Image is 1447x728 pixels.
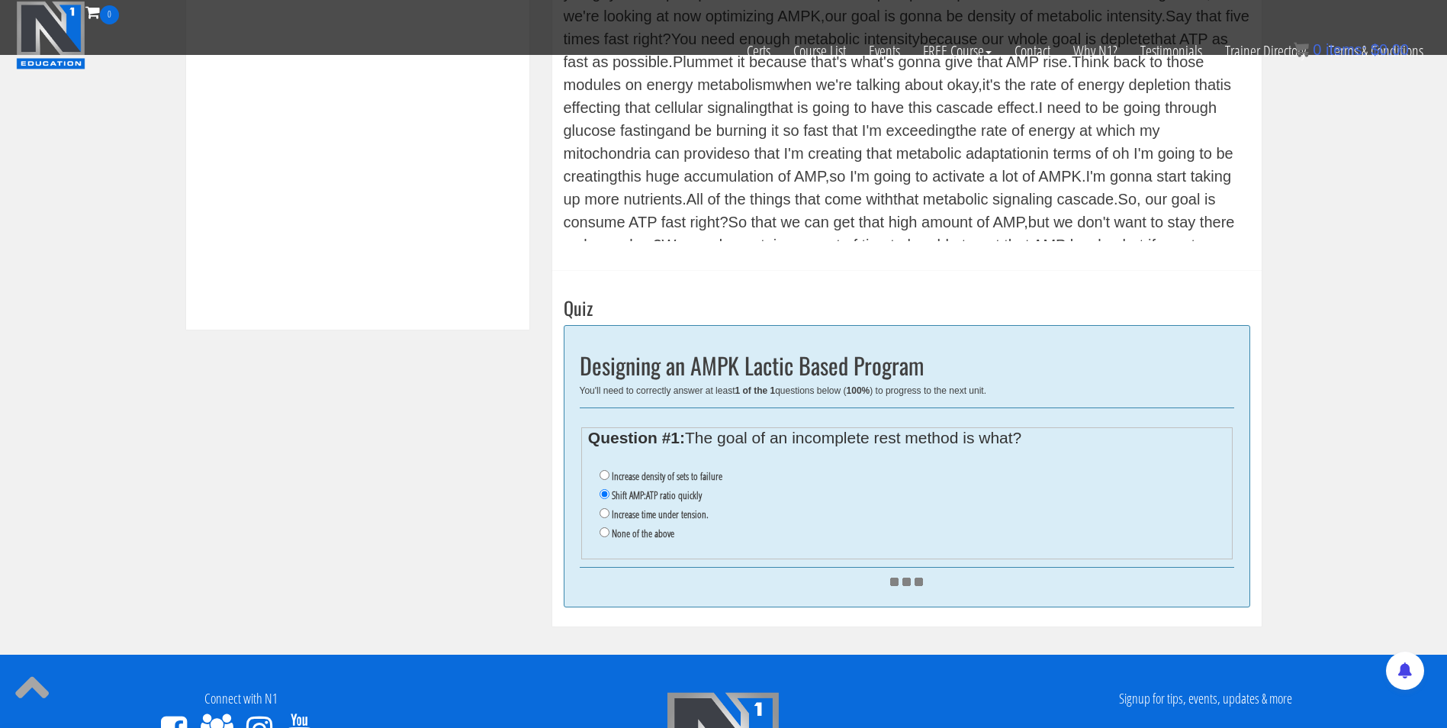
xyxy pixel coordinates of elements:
[580,353,1234,378] h2: Designing an AMPK Lactic Based Program
[735,385,775,396] b: 1 of the 1
[1129,24,1214,78] a: Testimonials
[1326,41,1366,58] span: items:
[912,24,1003,78] a: FREE Course
[612,527,674,540] label: None of the above
[612,508,709,520] label: Increase time under tension.
[1214,24,1317,78] a: Trainer Directory
[890,578,923,586] img: ajax_loader.gif
[857,24,912,78] a: Events
[588,432,1225,444] legend: The goal of an incomplete rest method is what?
[976,691,1436,707] h4: Signup for tips, events, updates & more
[1317,24,1435,78] a: Terms & Conditions
[1371,41,1379,58] span: $
[612,489,702,501] label: Shift AMP:ATP ratio quickly
[847,385,870,396] b: 100%
[1294,41,1409,58] a: 0 items: $0.00
[16,1,85,69] img: n1-education
[588,429,685,446] strong: Question #1:
[1313,41,1321,58] span: 0
[1062,24,1129,78] a: Why N1?
[1371,41,1409,58] bdi: 0.00
[782,24,857,78] a: Course List
[564,298,1250,317] h3: Quiz
[735,24,782,78] a: Certs
[580,385,1234,396] div: You'll need to correctly answer at least questions below ( ) to progress to the next unit.
[612,470,722,482] label: Increase density of sets to failure
[85,2,119,22] a: 0
[1294,42,1309,57] img: icon11.png
[1003,24,1062,78] a: Contact
[100,5,119,24] span: 0
[11,691,471,707] h4: Connect with N1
